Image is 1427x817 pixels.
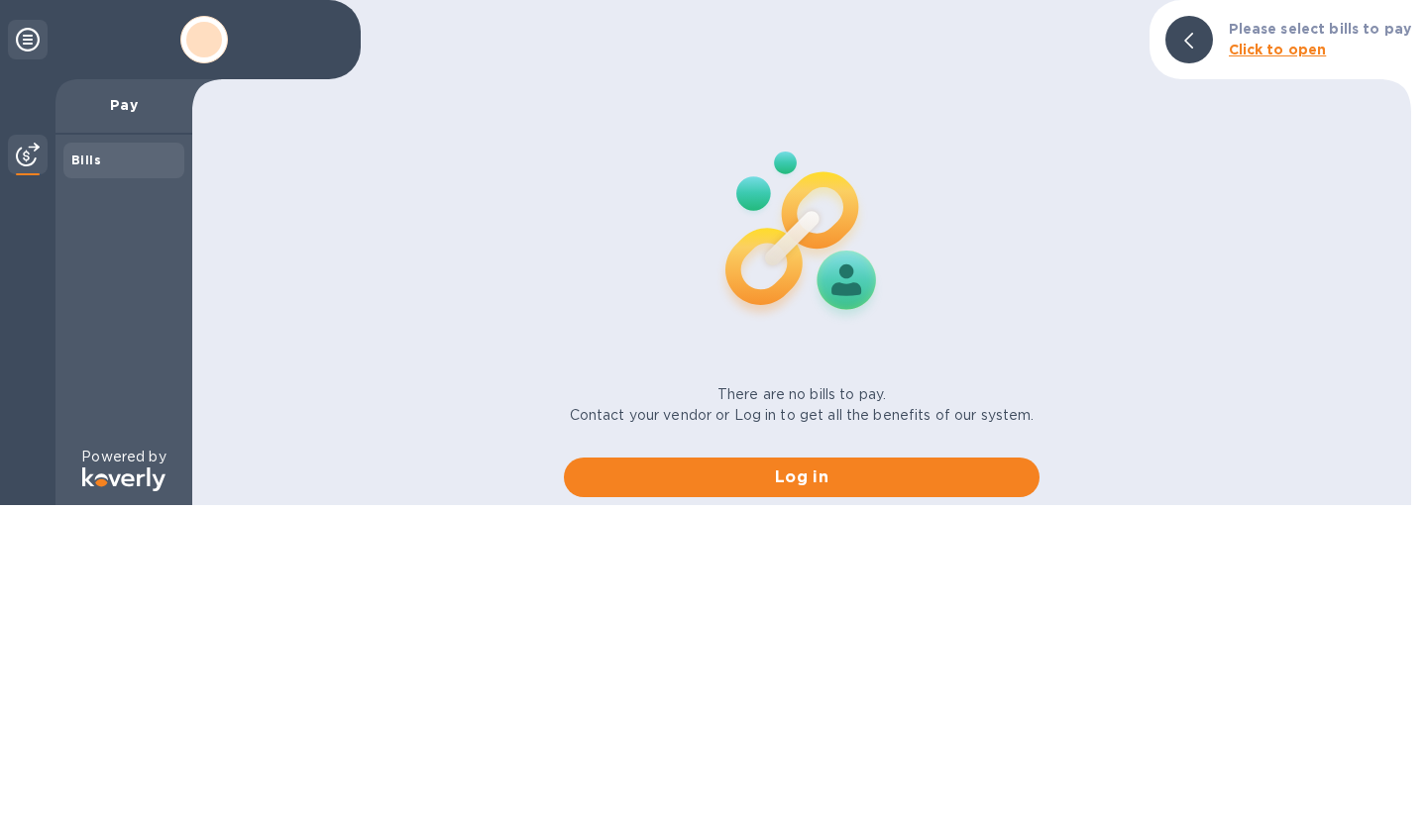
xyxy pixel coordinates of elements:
[1229,21,1411,37] b: Please select bills to pay
[580,465,1024,489] span: Log in
[82,467,165,491] img: Logo
[1229,42,1327,57] b: Click to open
[564,458,1040,497] button: Log in
[81,447,165,467] p: Powered by
[71,153,101,167] b: Bills
[71,95,176,115] p: Pay
[570,384,1035,426] p: There are no bills to pay. Contact your vendor or Log in to get all the benefits of our system.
